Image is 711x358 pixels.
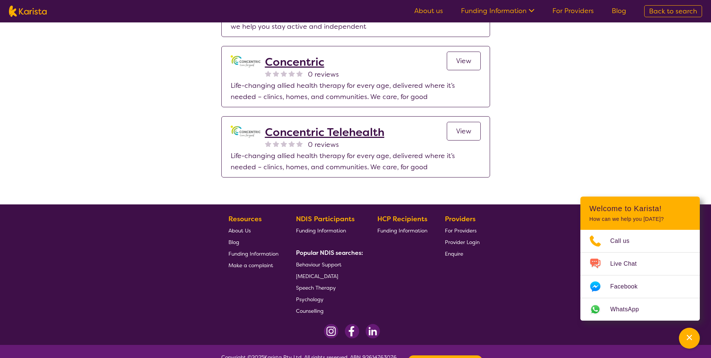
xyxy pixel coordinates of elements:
a: Enquire [445,248,480,259]
a: Psychology [296,293,360,305]
a: Speech Therapy [296,282,360,293]
img: nonereviewstar [296,70,303,77]
b: NDIS Participants [296,215,355,223]
span: Make a complaint [228,262,273,269]
a: About Us [228,225,278,236]
span: Funding Information [228,250,278,257]
img: nonereviewstar [281,70,287,77]
a: Concentric Telehealth [265,126,384,139]
img: Facebook [344,324,359,339]
p: How can we help you [DATE]? [589,216,691,222]
span: About Us [228,227,251,234]
a: For Providers [552,6,594,15]
a: Blog [612,6,626,15]
span: Funding Information [296,227,346,234]
img: LinkedIn [365,324,380,339]
a: Funding Information [377,225,427,236]
b: Popular NDIS searches: [296,249,363,257]
img: nonereviewstar [265,70,271,77]
img: gbybpnyn6u9ix5kguem6.png [231,126,261,138]
a: Funding Information [461,6,534,15]
b: Providers [445,215,475,223]
span: 0 reviews [308,139,339,150]
span: Blog [228,239,239,246]
span: Counselling [296,308,324,314]
img: nonereviewstar [273,70,279,77]
span: For Providers [445,227,477,234]
p: Life-changing allied health therapy for every age, delivered where it’s needed – clinics, homes, ... [231,150,481,173]
a: About us [414,6,443,15]
a: Concentric [265,55,339,69]
a: Blog [228,236,278,248]
span: Funding Information [377,227,427,234]
span: Live Chat [610,258,646,269]
b: HCP Recipients [377,215,427,223]
img: Instagram [324,324,339,339]
a: For Providers [445,225,480,236]
img: nonereviewstar [289,141,295,147]
span: Speech Therapy [296,284,336,291]
span: View [456,127,471,136]
a: Web link opens in a new tab. [580,298,700,321]
h2: Welcome to Karista! [589,204,691,213]
img: Karista logo [9,6,47,17]
span: Back to search [649,7,697,16]
button: Channel Menu [679,328,700,349]
span: Call us [610,235,639,247]
img: nonereviewstar [281,141,287,147]
img: nonereviewstar [273,141,279,147]
a: Behaviour Support [296,259,360,270]
a: Funding Information [228,248,278,259]
p: Life-changing allied health therapy for every age, delivered where it’s needed – clinics, homes, ... [231,80,481,102]
a: View [447,52,481,70]
span: View [456,56,471,65]
img: nonereviewstar [265,141,271,147]
a: Make a complaint [228,259,278,271]
a: Provider Login [445,236,480,248]
span: [MEDICAL_DATA] [296,273,338,280]
div: Channel Menu [580,197,700,321]
a: View [447,122,481,141]
span: Enquire [445,250,463,257]
img: nonereviewstar [289,70,295,77]
img: gbybpnyn6u9ix5kguem6.png [231,55,261,68]
span: Provider Login [445,239,480,246]
ul: Choose channel [580,230,700,321]
b: Resources [228,215,262,223]
a: [MEDICAL_DATA] [296,270,360,282]
a: Funding Information [296,225,360,236]
span: Facebook [610,281,646,292]
span: WhatsApp [610,304,648,315]
a: Counselling [296,305,360,317]
img: nonereviewstar [296,141,303,147]
span: Psychology [296,296,324,303]
span: 0 reviews [308,69,339,80]
a: Back to search [644,5,702,17]
span: Behaviour Support [296,261,342,268]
